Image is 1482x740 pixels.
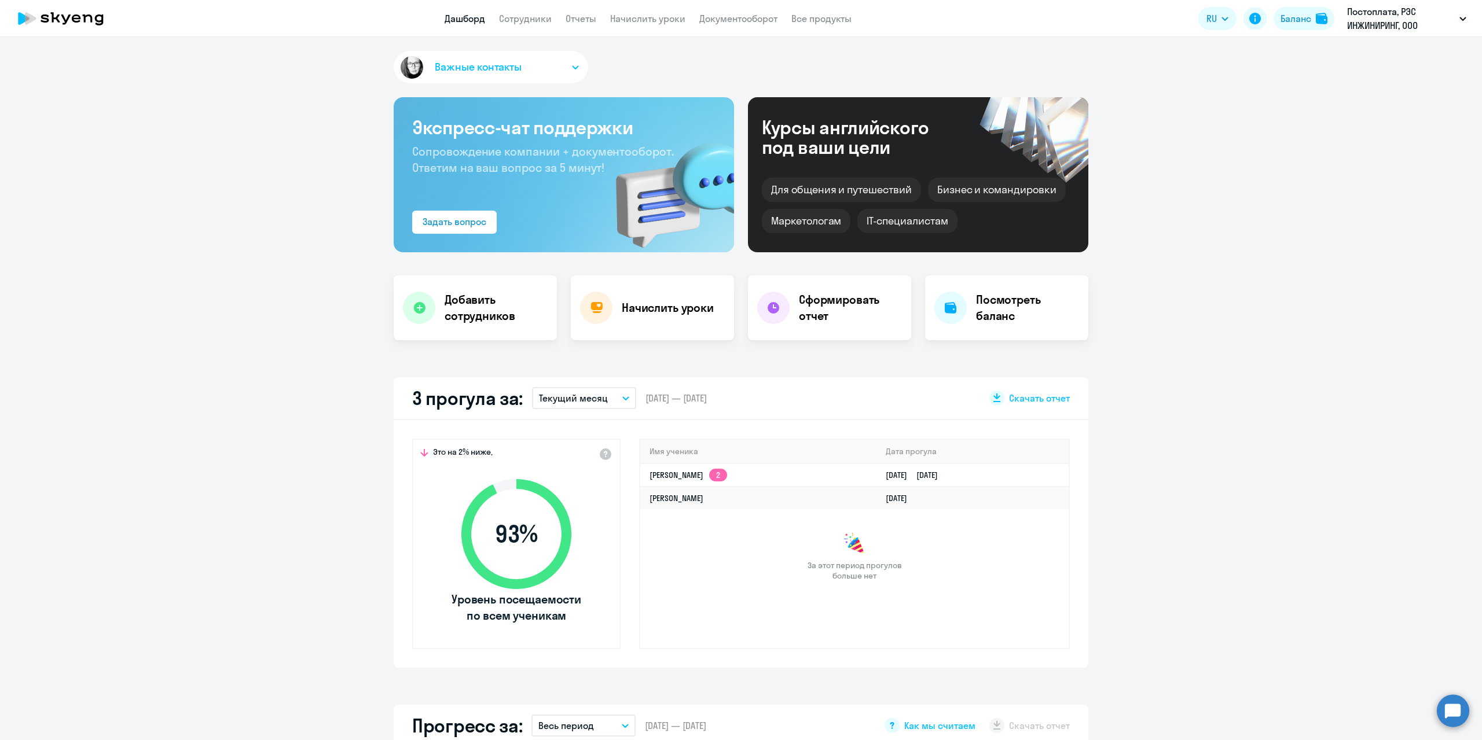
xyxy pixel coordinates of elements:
button: Задать вопрос [412,211,497,234]
h2: Прогресс за: [412,714,522,737]
a: Начислить уроки [610,13,685,24]
span: [DATE] — [DATE] [645,392,707,404]
a: [PERSON_NAME] [650,493,703,503]
img: bg-img [599,122,734,252]
div: Бизнес и командировки [928,178,1066,202]
h3: Экспресс-чат поддержки [412,116,716,139]
p: Весь период [538,719,594,732]
span: Это на 2% ниже, [433,447,493,461]
p: Текущий месяц [539,391,608,405]
a: Дашборд [445,13,485,24]
h2: 3 прогула за: [412,386,523,410]
span: Уровень посещаемости по всем ученикам [450,591,583,624]
span: Важные контакты [435,60,522,75]
h4: Добавить сотрудников [445,292,548,324]
span: RU [1206,12,1217,25]
app-skyeng-badge: 2 [709,469,727,481]
div: Баланс [1281,12,1311,25]
div: Курсы английского под ваши цели [762,117,960,157]
a: [DATE] [886,493,916,503]
div: Маркетологам [762,209,850,233]
th: Имя ученика [640,440,876,463]
a: [PERSON_NAME]2 [650,470,727,480]
button: RU [1198,7,1237,30]
h4: Начислить уроки [622,300,714,316]
span: За этот период прогулов больше нет [806,560,903,581]
span: [DATE] — [DATE] [645,719,706,732]
button: Балансbalance [1274,7,1334,30]
p: Постоплата, РЭС ИНЖИНИРИНГ, ООО [1347,5,1455,32]
a: Все продукты [791,13,852,24]
th: Дата прогула [876,440,1069,463]
img: balance [1316,13,1327,24]
div: IT-специалистам [857,209,957,233]
div: Задать вопрос [423,215,486,229]
span: 93 % [450,520,583,548]
h4: Сформировать отчет [799,292,902,324]
button: Важные контакты [394,51,588,83]
button: Весь период [531,715,636,737]
span: Сопровождение компании + документооборот. Ответим на ваш вопрос за 5 минут! [412,144,674,175]
img: congrats [843,532,866,555]
span: Как мы считаем [904,719,975,732]
a: Отчеты [566,13,596,24]
span: Скачать отчет [1009,392,1070,404]
a: Сотрудники [499,13,552,24]
img: avatar [398,54,425,81]
button: Постоплата, РЭС ИНЖИНИРИНГ, ООО [1341,5,1472,32]
button: Текущий месяц [532,387,636,409]
a: [DATE][DATE] [886,470,947,480]
h4: Посмотреть баланс [976,292,1079,324]
a: Документооборот [699,13,777,24]
div: Для общения и путешествий [762,178,921,202]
